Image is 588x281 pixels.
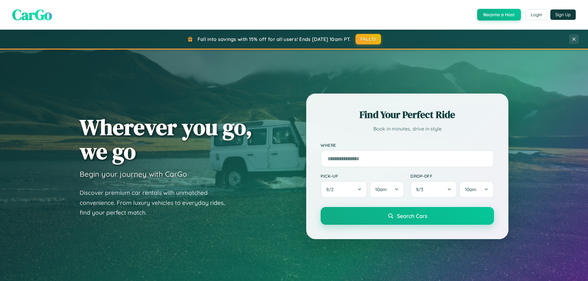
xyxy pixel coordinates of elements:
[80,115,252,163] h1: Wherever you go, we go
[410,181,457,198] button: 9/3
[321,207,494,225] button: Search Cars
[321,108,494,121] h2: Find Your Perfect Ride
[465,187,477,192] span: 10am
[80,169,187,179] h3: Begin your journey with CarGo
[321,181,367,198] button: 9/2
[397,213,427,219] span: Search Cars
[550,9,576,20] button: Sign Up
[356,34,381,44] button: FALL15
[416,187,426,192] span: 9 / 3
[459,181,494,198] button: 10am
[198,36,351,42] span: Fall into savings with 15% off for all users! Ends [DATE] 10am PT.
[326,187,337,192] span: 9 / 2
[526,9,547,20] button: Login
[321,142,494,148] label: Where
[12,5,52,25] span: CarGo
[80,188,233,218] p: Discover premium car rentals with unmatched convenience. From luxury vehicles to everyday rides, ...
[321,124,494,133] p: Book in minutes, drive in style
[477,9,521,20] button: Become a Host
[321,173,404,179] label: Pick-up
[410,173,494,179] label: Drop-off
[375,187,387,192] span: 10am
[370,181,404,198] button: 10am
